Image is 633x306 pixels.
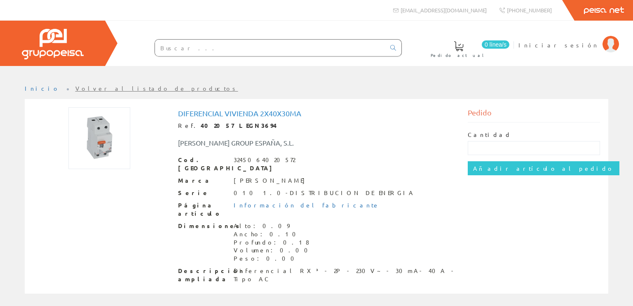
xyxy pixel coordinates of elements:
[234,156,295,164] div: 3245064020572
[178,267,227,283] span: Descripción ampliada
[468,161,619,175] input: Añadir artículo al pedido
[172,138,341,148] div: [PERSON_NAME] GROUP ESPAÑA, S.L.
[234,177,309,185] div: [PERSON_NAME]
[178,189,227,197] span: Serie
[201,122,277,129] strong: 402057 LEGN3694
[178,122,455,130] div: Ref.
[234,238,313,247] div: Profundo: 0.18
[482,40,509,49] span: 0 línea/s
[234,201,380,209] a: Información del fabricante
[68,107,130,169] img: Foto artículo Diferencial Vivienda 2x40x30ma (150x150)
[234,254,313,263] div: Peso: 0.00
[25,85,60,92] a: Inicio
[234,246,313,254] div: Volumen: 0.00
[431,51,487,59] span: Pedido actual
[178,109,455,118] h1: Diferencial Vivienda 2x40x30ma
[507,7,552,14] span: [PHONE_NUMBER]
[178,201,227,218] span: Página artículo
[234,189,415,197] div: 010 1.0-DISTRIBUCION DE ENERGIA
[468,131,511,139] label: Cantidad
[178,177,227,185] span: Marca
[518,34,619,42] a: Iniciar sesión
[401,7,487,14] span: [EMAIL_ADDRESS][DOMAIN_NAME]
[234,222,313,230] div: Alto: 0.09
[178,222,227,230] span: Dimensiones
[518,41,598,49] span: Iniciar sesión
[155,40,385,56] input: Buscar ...
[22,29,84,59] img: Grupo Peisa
[178,156,227,172] span: Cod. [GEOGRAPHIC_DATA]
[234,267,455,283] div: Diferencial RX³ - 2P - 230V~ - 30mA- 40A - Tipo AC
[468,107,600,122] div: Pedido
[75,85,238,92] a: Volver al listado de productos
[234,230,313,238] div: Ancho: 0.10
